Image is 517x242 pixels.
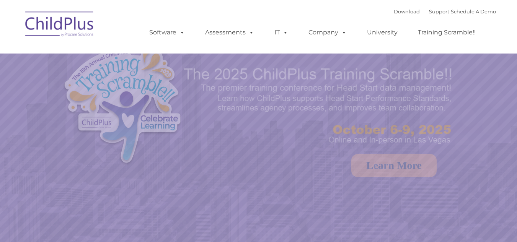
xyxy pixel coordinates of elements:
a: University [359,25,405,40]
a: Software [142,25,192,40]
font: | [394,8,496,15]
a: IT [267,25,296,40]
a: Download [394,8,420,15]
a: Training Scramble!! [410,25,483,40]
a: Company [301,25,354,40]
a: Assessments [197,25,262,40]
a: Learn More [351,154,437,177]
a: Support [429,8,449,15]
a: Schedule A Demo [451,8,496,15]
img: ChildPlus by Procare Solutions [21,6,98,44]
